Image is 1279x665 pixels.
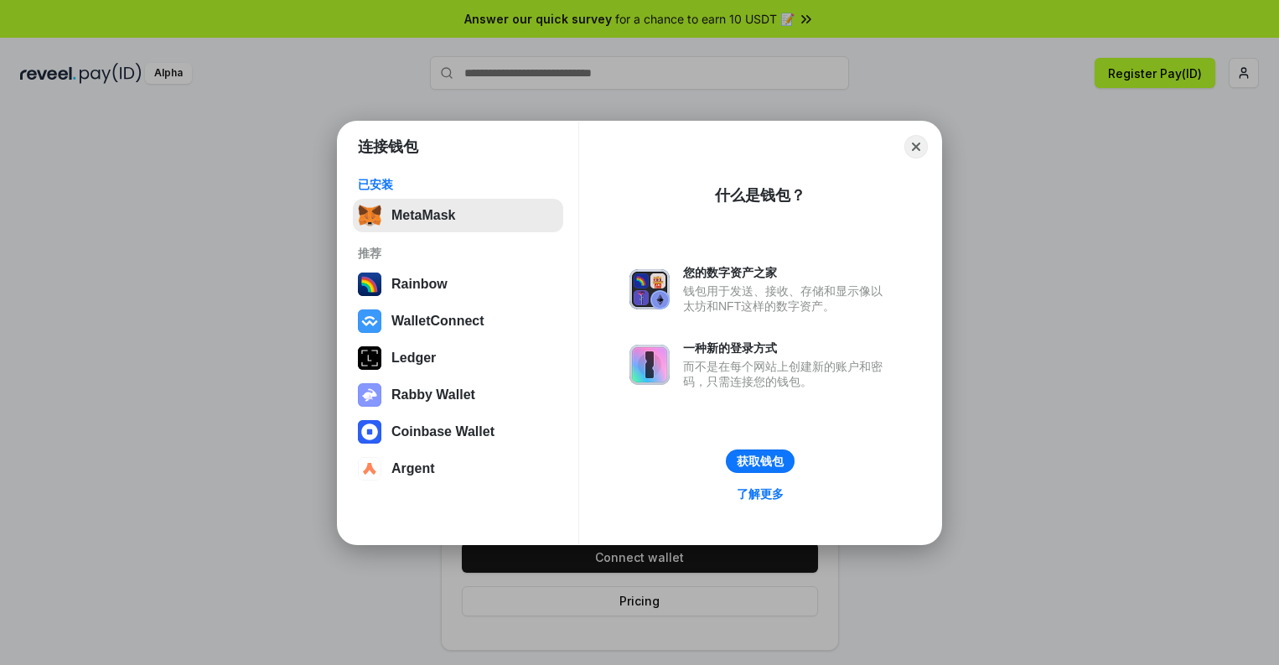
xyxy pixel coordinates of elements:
div: 什么是钱包？ [715,185,805,205]
img: svg+xml,%3Csvg%20width%3D%22120%22%20height%3D%22120%22%20viewBox%3D%220%200%20120%20120%22%20fil... [358,273,381,296]
div: Ledger [391,351,436,366]
img: svg+xml,%3Csvg%20width%3D%2228%22%20height%3D%2228%22%20viewBox%3D%220%200%2028%2028%22%20fill%3D... [358,420,381,444]
button: Ledger [353,341,563,375]
button: Argent [353,452,563,486]
div: 已安装 [358,177,558,192]
img: svg+xml,%3Csvg%20xmlns%3D%22http%3A%2F%2Fwww.w3.org%2F2000%2Fsvg%22%20fill%3D%22none%22%20viewBox... [629,269,670,309]
img: svg+xml,%3Csvg%20width%3D%2228%22%20height%3D%2228%22%20viewBox%3D%220%200%2028%2028%22%20fill%3D... [358,309,381,333]
a: 了解更多 [727,483,794,505]
div: 而不是在每个网站上创建新的账户和密码，只需连接您的钱包。 [683,359,891,389]
img: svg+xml,%3Csvg%20width%3D%2228%22%20height%3D%2228%22%20viewBox%3D%220%200%2028%2028%22%20fill%3D... [358,457,381,481]
img: svg+xml,%3Csvg%20fill%3D%22none%22%20height%3D%2233%22%20viewBox%3D%220%200%2035%2033%22%20width%... [358,204,381,227]
div: 钱包用于发送、接收、存储和显示像以太坊和NFT这样的数字资产。 [683,283,891,314]
img: svg+xml,%3Csvg%20xmlns%3D%22http%3A%2F%2Fwww.w3.org%2F2000%2Fsvg%22%20fill%3D%22none%22%20viewBox... [358,383,381,407]
div: 推荐 [358,246,558,261]
button: MetaMask [353,199,563,232]
button: 获取钱包 [726,449,795,473]
button: Rabby Wallet [353,378,563,412]
div: Rabby Wallet [391,387,475,403]
div: MetaMask [391,208,455,223]
img: svg+xml,%3Csvg%20xmlns%3D%22http%3A%2F%2Fwww.w3.org%2F2000%2Fsvg%22%20width%3D%2228%22%20height%3... [358,346,381,370]
button: Coinbase Wallet [353,415,563,449]
div: 获取钱包 [737,454,784,469]
div: 一种新的登录方式 [683,340,891,356]
button: Rainbow [353,268,563,301]
button: Close [904,135,928,158]
div: Rainbow [391,277,448,292]
img: svg+xml,%3Csvg%20xmlns%3D%22http%3A%2F%2Fwww.w3.org%2F2000%2Fsvg%22%20fill%3D%22none%22%20viewBox... [629,345,670,385]
div: WalletConnect [391,314,484,329]
div: Coinbase Wallet [391,424,495,439]
button: WalletConnect [353,304,563,338]
div: Argent [391,461,435,476]
div: 您的数字资产之家 [683,265,891,280]
div: 了解更多 [737,486,784,501]
h1: 连接钱包 [358,137,418,157]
